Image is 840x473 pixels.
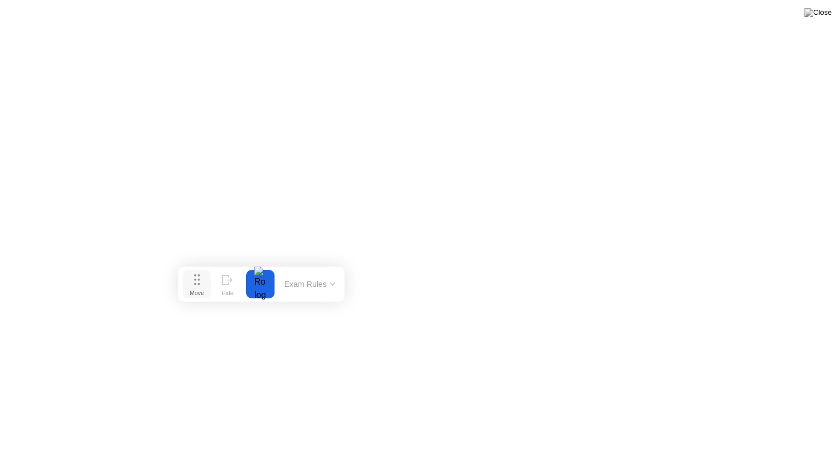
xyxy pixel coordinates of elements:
button: Exam Rules [281,279,339,289]
button: Move [183,270,211,298]
div: Move [190,290,204,296]
div: Hide [221,290,234,296]
button: Hide [213,270,242,298]
img: Close [804,8,832,17]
